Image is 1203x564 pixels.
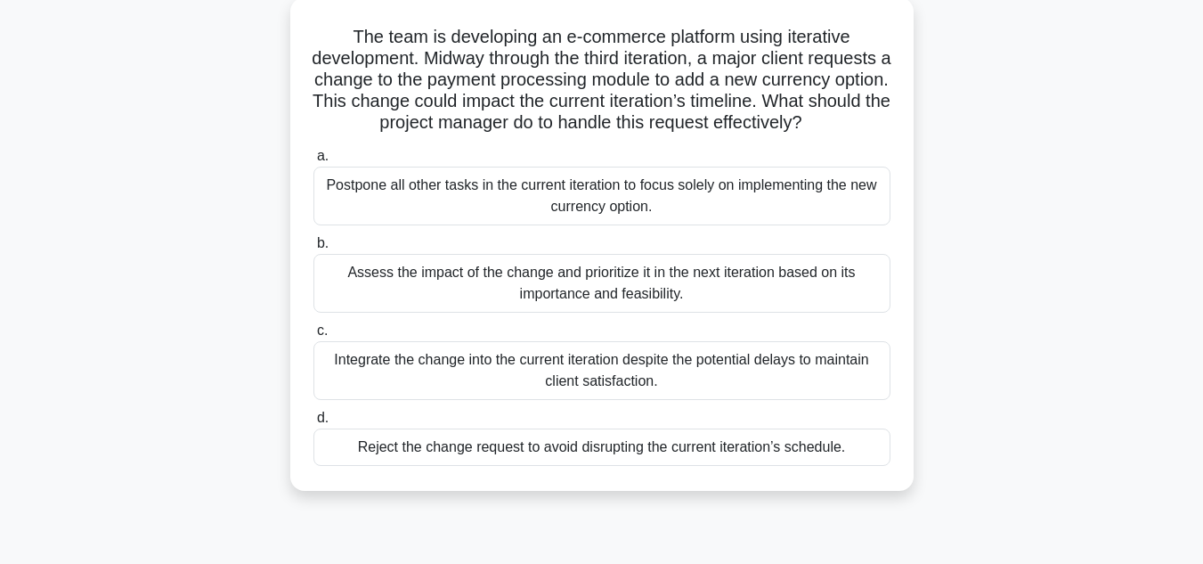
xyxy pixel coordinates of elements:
span: a. [317,148,329,163]
div: Integrate the change into the current iteration despite the potential delays to maintain client s... [313,341,890,400]
div: Postpone all other tasks in the current iteration to focus solely on implementing the new currenc... [313,167,890,225]
h5: The team is developing an e-commerce platform using iterative development. Midway through the thi... [312,26,892,135]
span: d. [317,410,329,425]
span: b. [317,235,329,250]
span: c. [317,323,328,338]
div: Reject the change request to avoid disrupting the current iteration’s schedule. [313,429,890,466]
div: Assess the impact of the change and prioritize it in the next iteration based on its importance a... [313,254,890,313]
